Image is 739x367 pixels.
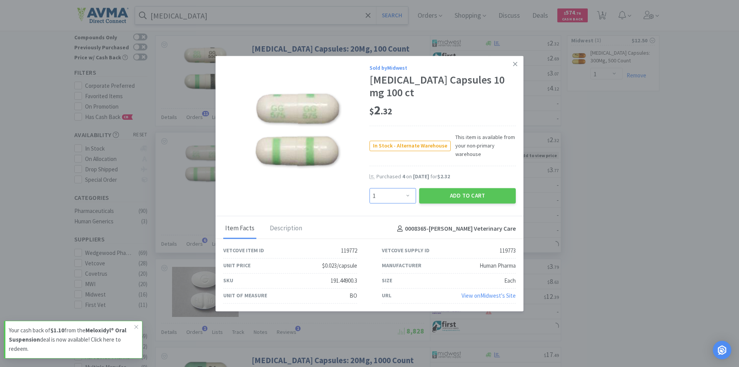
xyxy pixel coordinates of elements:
span: $ [369,106,374,117]
div: Size [382,277,392,285]
div: BO [349,291,357,300]
div: Item Facts [223,220,256,239]
span: 4 [402,173,405,180]
div: Manufacturer [382,261,421,270]
span: 2 [369,103,392,118]
div: 191.44900.3 [331,276,357,285]
div: Each [504,276,516,285]
div: $0.023/capsule [322,261,357,270]
span: [DATE] [413,173,429,180]
span: . 32 [381,106,392,117]
div: 119772 [341,246,357,255]
a: View onMidwest's Site [461,292,516,299]
p: Your cash back of from the deal is now available! Click here to redeem. [9,326,134,354]
div: URL [382,292,391,300]
span: $2.32 [437,173,450,180]
span: This item is available from your non-primary warehouse [451,133,516,159]
div: Vetcove Item ID [223,246,264,255]
div: SKU [223,277,233,285]
div: Human Pharma [480,261,516,270]
span: In Stock - Alternate Warehouse [370,141,450,151]
h4: 0008365 - [PERSON_NAME] Veterinary Care [394,224,516,234]
div: [MEDICAL_DATA] Capsules 10 mg 100 ct [369,74,516,99]
div: Sold by Midwest [369,64,516,72]
strong: $1.10 [50,327,64,334]
div: Unit of Measure [223,292,267,300]
div: Vetcove Supply ID [382,246,430,255]
div: Open Intercom Messenger [713,341,731,359]
div: Purchased on for [376,173,516,181]
button: Add to Cart [419,188,516,204]
img: e8404b77c93a4435a184c92f80ed6f99_119773.jpeg [246,84,346,184]
div: Unit Price [223,261,251,270]
div: 119773 [500,246,516,255]
div: Description [268,220,304,239]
